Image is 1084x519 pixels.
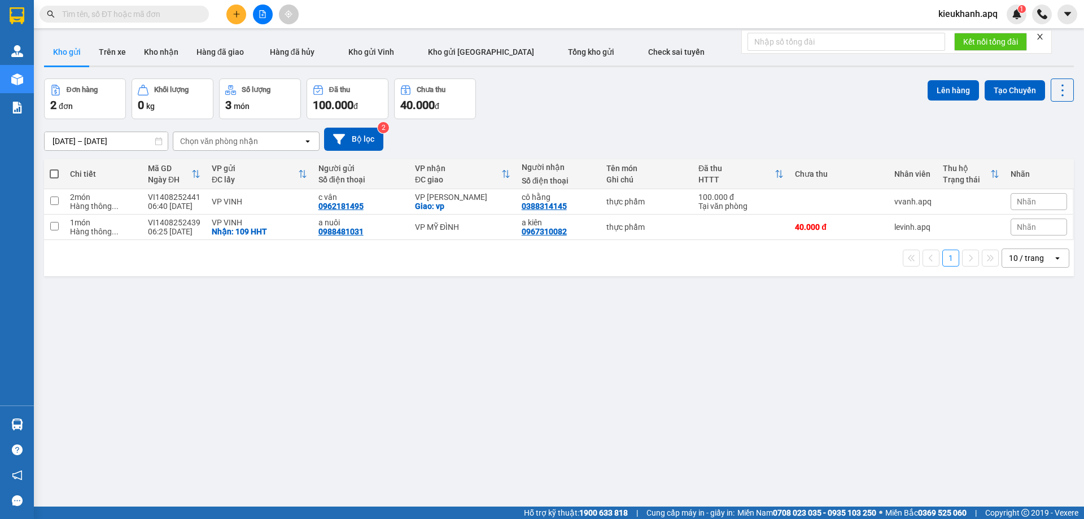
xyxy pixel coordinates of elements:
div: Thu hộ [943,164,990,173]
div: 06:25 [DATE] [148,227,200,236]
button: 1 [942,250,959,267]
div: 0988481031 [318,227,364,236]
div: 2 món [70,193,137,202]
div: Người nhận [522,163,596,172]
div: Ghi chú [606,175,687,184]
button: Khối lượng0kg [132,78,213,119]
div: VP VINH [212,218,307,227]
img: solution-icon [11,102,23,114]
div: vvanh.apq [894,197,932,206]
div: Khối lượng [154,86,189,94]
div: thực phẩm [606,223,687,232]
img: warehouse-icon [11,73,23,85]
span: Miền Bắc [885,507,967,519]
sup: 1 [1018,5,1026,13]
div: Số lượng [242,86,270,94]
button: Kết nối tổng đài [954,33,1027,51]
div: Hàng thông thường [70,227,137,236]
div: Giao: vp [415,202,510,211]
span: 100.000 [313,98,353,112]
div: Đã thu [329,86,350,94]
input: Select a date range. [45,132,168,150]
img: logo-vxr [10,7,24,24]
span: close [1036,33,1044,41]
div: 0962181495 [318,202,364,211]
div: 06:40 [DATE] [148,202,200,211]
div: Nhân viên [894,169,932,178]
div: 0388314145 [522,202,567,211]
th: Toggle SortBy [142,159,206,189]
span: Check sai tuyến [648,47,705,56]
div: cô hằng [522,193,596,202]
div: 0967310082 [522,227,567,236]
div: 40.000 đ [795,223,883,232]
div: Nhận: 109 HHT [212,227,307,236]
span: Nhãn [1017,197,1036,206]
th: Toggle SortBy [206,159,313,189]
div: VP nhận [415,164,501,173]
span: Kho gửi [GEOGRAPHIC_DATA] [428,47,534,56]
strong: 0708 023 035 - 0935 103 250 [773,508,876,517]
span: question-circle [12,444,23,455]
span: | [975,507,977,519]
span: file-add [259,10,266,18]
div: VP gửi [212,164,298,173]
button: Đã thu100.000đ [307,78,388,119]
span: caret-down [1063,9,1073,19]
strong: 1900 633 818 [579,508,628,517]
div: HTTT [698,175,775,184]
th: Toggle SortBy [693,159,789,189]
img: warehouse-icon [11,418,23,430]
span: notification [12,470,23,481]
span: 2 [50,98,56,112]
th: Toggle SortBy [409,159,516,189]
button: Trên xe [90,38,135,66]
span: ⚪️ [879,511,882,515]
button: caret-down [1057,5,1077,24]
button: Đơn hàng2đơn [44,78,126,119]
span: search [47,10,55,18]
div: Số điện thoại [318,175,404,184]
button: file-add [253,5,273,24]
div: Nhãn [1011,169,1067,178]
th: Toggle SortBy [937,159,1005,189]
div: Chọn văn phòng nhận [180,136,258,147]
div: Trạng thái [943,175,990,184]
div: Người gửi [318,164,404,173]
div: 1 món [70,218,137,227]
span: ... [112,227,119,236]
span: 0 [138,98,144,112]
div: 100.000 đ [698,193,784,202]
button: plus [226,5,246,24]
span: kg [146,102,155,111]
span: Nhãn [1017,223,1036,232]
div: 10 / trang [1009,252,1044,264]
span: kieukhanh.apq [929,7,1007,21]
div: Đã thu [698,164,775,173]
span: | [636,507,638,519]
span: aim [285,10,292,18]
span: món [234,102,250,111]
div: VP MỸ ĐÌNH [415,223,510,232]
div: VP [PERSON_NAME] [415,193,510,202]
div: Chưa thu [795,169,883,178]
img: phone-icon [1037,9,1047,19]
div: ĐC lấy [212,175,298,184]
sup: 2 [378,122,389,133]
input: Tìm tên, số ĐT hoặc mã đơn [62,8,195,20]
svg: open [303,137,312,146]
button: Lên hàng [928,80,979,101]
button: aim [279,5,299,24]
button: Số lượng3món [219,78,301,119]
span: 3 [225,98,231,112]
span: plus [233,10,241,18]
img: warehouse-icon [11,45,23,57]
div: levinh.apq [894,223,932,232]
svg: open [1053,254,1062,263]
button: Chưa thu40.000đ [394,78,476,119]
input: Nhập số tổng đài [748,33,945,51]
div: Chưa thu [417,86,445,94]
span: Cung cấp máy in - giấy in: [646,507,735,519]
span: message [12,495,23,506]
strong: 0369 525 060 [918,508,967,517]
